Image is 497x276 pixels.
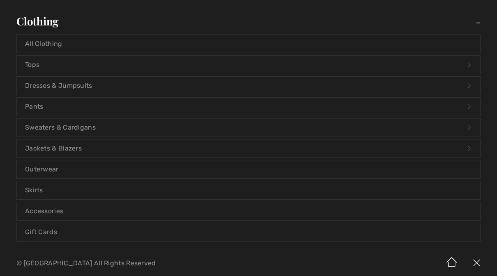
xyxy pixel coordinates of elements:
[17,202,480,220] a: Accessories
[17,139,480,157] a: Jackets & Blazers
[17,181,480,199] a: Skirts
[17,35,480,53] a: All Clothing
[8,12,489,30] a: Clothing
[17,119,480,137] a: Sweaters & Cardigans
[439,251,464,276] img: Home
[17,223,480,241] a: Gift Cards
[16,260,292,266] p: © [GEOGRAPHIC_DATA] All Rights Reserved
[464,251,489,276] img: X
[17,98,480,116] a: Pants
[17,77,480,95] a: Dresses & Jumpsuits
[17,56,480,74] a: Tops
[17,160,480,178] a: Outerwear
